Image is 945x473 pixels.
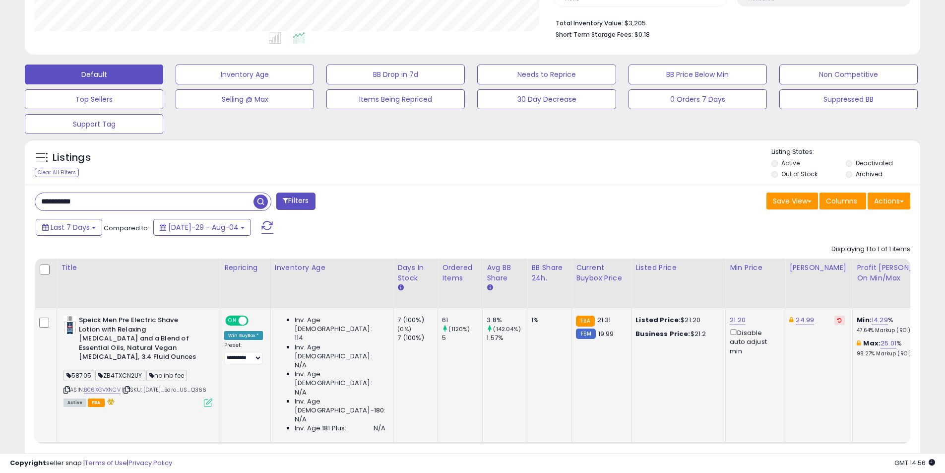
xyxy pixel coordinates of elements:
span: 58705 [63,370,94,381]
span: OFF [247,317,263,325]
div: Preset: [224,342,263,364]
b: Short Term Storage Fees: [556,30,633,39]
div: Inventory Age [275,263,389,273]
i: hazardous material [105,398,115,405]
strong: Copyright [10,458,46,468]
button: BB Price Below Min [629,65,767,84]
small: (0%) [397,325,411,333]
button: Columns [819,193,866,209]
button: Suppressed BB [779,89,918,109]
div: $21.2 [635,330,718,338]
a: 21.20 [730,315,746,325]
button: Filters [276,193,315,210]
button: 0 Orders 7 Days [629,89,767,109]
span: 2025-08-12 14:56 GMT [894,458,935,468]
span: ON [226,317,239,325]
b: Min: [857,315,872,325]
img: 31DwID+Nk6L._SL40_.jpg [63,316,76,336]
div: 61 [442,316,482,325]
div: 1.57% [487,334,527,342]
span: N/A [295,388,307,397]
span: ZB4TXCN2UY [95,370,145,381]
span: [DATE]-29 - Aug-04 [168,222,239,232]
div: Win BuyBox * [224,331,263,340]
button: Save View [766,193,818,209]
b: Listed Price: [635,315,681,325]
a: B06XGVXNCV [84,386,121,394]
small: (142.04%) [493,325,520,333]
div: % [857,339,939,357]
a: 25.01 [881,338,896,348]
span: Compared to: [104,223,149,233]
div: Clear All Filters [35,168,79,177]
b: Business Price: [635,329,690,338]
a: Terms of Use [85,458,127,468]
button: Last 7 Days [36,219,102,236]
span: no inb fee [146,370,188,381]
div: Title [61,263,216,273]
span: Inv. Age 181 Plus: [295,424,347,433]
span: Inv. Age [DEMOGRAPHIC_DATA]: [295,316,385,334]
div: Avg BB Share [487,263,523,283]
label: Active [781,159,800,167]
span: 21.31 [597,315,611,325]
div: ASIN: [63,316,212,405]
small: FBA [576,316,594,327]
div: Profit [PERSON_NAME] on Min/Max [857,263,943,283]
div: Days In Stock [397,263,434,283]
a: 14.29 [872,315,888,325]
span: 114 [295,334,303,342]
button: Needs to Reprice [477,65,616,84]
a: 24.99 [796,315,814,325]
span: All listings currently available for purchase on Amazon [63,399,86,407]
span: Inv. Age [DEMOGRAPHIC_DATA]: [295,370,385,388]
small: FBM [576,329,595,339]
button: Inventory Age [176,65,314,84]
span: FBA [88,399,105,407]
div: Listed Price [635,263,721,273]
p: 98.27% Markup (ROI) [857,350,939,357]
span: Inv. Age [DEMOGRAPHIC_DATA]: [295,343,385,361]
button: BB Drop in 7d [326,65,465,84]
small: (1120%) [448,325,470,333]
span: N/A [295,361,307,370]
b: Speick Men Pre Electric Shave Lotion with Relaxing [MEDICAL_DATA] and a Blend of Essential Oils, ... [79,316,199,364]
div: [PERSON_NAME] [789,263,848,273]
p: Listing States: [771,147,920,157]
div: BB Share 24h. [531,263,567,283]
span: N/A [295,415,307,424]
div: 7 (100%) [397,334,438,342]
span: Last 7 Days [51,222,90,232]
button: Default [25,65,163,84]
span: N/A [374,424,385,433]
label: Deactivated [856,159,893,167]
button: Selling @ Max [176,89,314,109]
div: $21.20 [635,316,718,325]
button: Non Competitive [779,65,918,84]
div: 5 [442,334,482,342]
button: 30 Day Decrease [477,89,616,109]
p: 47.64% Markup (ROI) [857,327,939,334]
div: 1% [531,316,564,325]
button: Actions [868,193,910,209]
div: Displaying 1 to 1 of 1 items [831,245,910,254]
div: Min Price [730,263,781,273]
div: Ordered Items [442,263,478,283]
span: Columns [826,196,857,206]
button: Support Tag [25,114,163,134]
a: Privacy Policy [128,458,172,468]
span: Inv. Age [DEMOGRAPHIC_DATA]-180: [295,397,385,415]
div: 7 (100%) [397,316,438,325]
button: Top Sellers [25,89,163,109]
div: Disable auto adjust min [730,327,777,356]
b: Total Inventory Value: [556,19,623,27]
div: seller snap | | [10,459,172,468]
div: % [857,316,939,334]
span: $0.18 [634,30,650,39]
small: Days In Stock. [397,283,403,292]
b: Max: [863,338,881,348]
div: 3.8% [487,316,527,325]
li: $3,205 [556,16,903,28]
h5: Listings [53,151,91,165]
label: Archived [856,170,882,178]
